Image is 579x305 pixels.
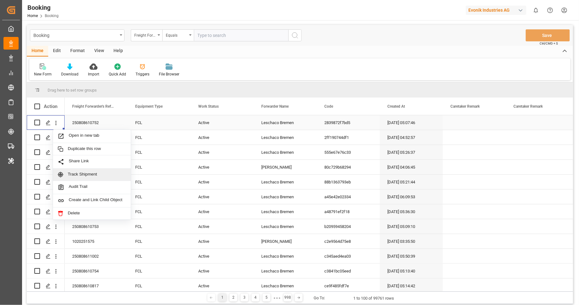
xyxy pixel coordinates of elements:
div: FCL [128,219,191,234]
span: Work Status [198,104,219,109]
div: FCL [128,160,191,174]
div: Leschaco Bremen [254,189,317,204]
div: FCL [128,175,191,189]
div: Active [191,204,254,219]
div: 2ff190744df1 [317,130,380,145]
div: Help [109,46,128,57]
div: Active [191,219,254,234]
div: Active [191,189,254,204]
div: FCL [128,189,191,204]
div: FCL [128,130,191,145]
div: [DATE] 05:26:37 [380,145,443,159]
div: 250808610754 [65,264,128,278]
div: View [90,46,109,57]
div: 1020251575 [65,234,128,248]
div: Press SPACE to select this row. [27,234,65,249]
div: Press SPACE to select this row. [27,160,65,175]
button: search button [288,29,302,41]
div: FCL [128,234,191,248]
div: a45e42e02334 [317,189,380,204]
div: Press SPACE to select this row. [27,219,65,234]
div: 2839872f7bd5 [317,115,380,130]
div: 250808610817 [65,278,128,293]
div: FCL [128,204,191,219]
div: Press SPACE to select this row. [27,249,65,264]
div: Press SPACE to select this row. [27,115,65,130]
div: c2e9564d75e8 [317,234,380,248]
button: Save [526,29,570,41]
div: Press SPACE to select this row. [27,204,65,219]
div: Press SPACE to select this row. [27,130,65,145]
div: FCL [128,278,191,293]
div: Booking [33,31,118,39]
span: Freight Forwarder's Reference No. [72,104,114,109]
button: open menu [162,29,194,41]
div: 555e67e76c33 [317,145,380,159]
div: [DATE] 04:52:57 [380,130,443,145]
div: [PERSON_NAME] [254,234,317,248]
div: Leschaco Bremen [254,264,317,278]
div: 250808611002 [65,249,128,263]
div: Freight Forwarder's Reference No. [134,31,156,38]
div: Leschaco Bremen [254,204,317,219]
div: Press SPACE to select this row. [27,145,65,160]
div: [DATE] 05:50:39 [380,249,443,263]
div: Action [44,104,57,109]
div: [DATE] 05:21:44 [380,175,443,189]
div: Leschaco Bremen [254,145,317,159]
div: File Browser [159,71,179,77]
div: Leschaco Bremen [254,219,317,234]
div: a48791ef2f18 [317,204,380,219]
div: [DATE] 05:07:46 [380,115,443,130]
div: Leschaco Bremen [254,175,317,189]
div: 1 [218,294,226,302]
div: 2 [229,294,237,302]
div: Active [191,145,254,159]
div: 4 [252,294,259,302]
div: c345aed4ea03 [317,249,380,263]
div: [PERSON_NAME] [254,160,317,174]
div: Leschaco Bremen [254,249,317,263]
div: Quick Add [109,71,126,77]
div: Press SPACE to select this row. [27,175,65,189]
div: New Form [34,71,52,77]
div: ● ● ● [274,296,281,300]
span: Created At [387,104,405,109]
span: Caretaker Remark [450,104,480,109]
div: Active [191,115,254,130]
div: Go To: [314,295,325,301]
div: b20959458204 [317,219,380,234]
div: Booking [27,3,59,12]
div: 250808610752 [65,115,128,130]
div: 1 to 100 of 99761 rows [353,295,394,302]
div: ce9f485fdf7e [317,278,380,293]
button: Evonik Industries AG [466,4,529,16]
span: Forwarder Name [261,104,289,109]
input: Type to search [194,29,288,41]
div: Home [27,46,48,57]
div: 998 [284,294,292,302]
span: Equipment Type [135,104,163,109]
button: Help Center [543,3,557,17]
span: Drag here to set row groups [48,88,97,93]
button: show 0 new notifications [529,3,543,17]
div: [DATE] 05:09:10 [380,219,443,234]
div: [DATE] 05:13:40 [380,264,443,278]
div: Active [191,175,254,189]
div: FCL [128,145,191,159]
div: [DATE] 05:36:30 [380,204,443,219]
div: FCL [128,249,191,263]
button: open menu [131,29,162,41]
div: Evonik Industries AG [466,6,526,15]
div: Leschaco Bremen [254,278,317,293]
span: Caretaker Remark [513,104,543,109]
div: 250808610753 [65,219,128,234]
span: Ctrl/CMD + S [540,41,558,46]
div: Press SPACE to select this row. [27,264,65,278]
div: Active [191,264,254,278]
div: Edit [48,46,66,57]
div: Leschaco Bremen [254,115,317,130]
div: Active [191,130,254,145]
button: open menu [30,29,124,41]
div: Active [191,234,254,248]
